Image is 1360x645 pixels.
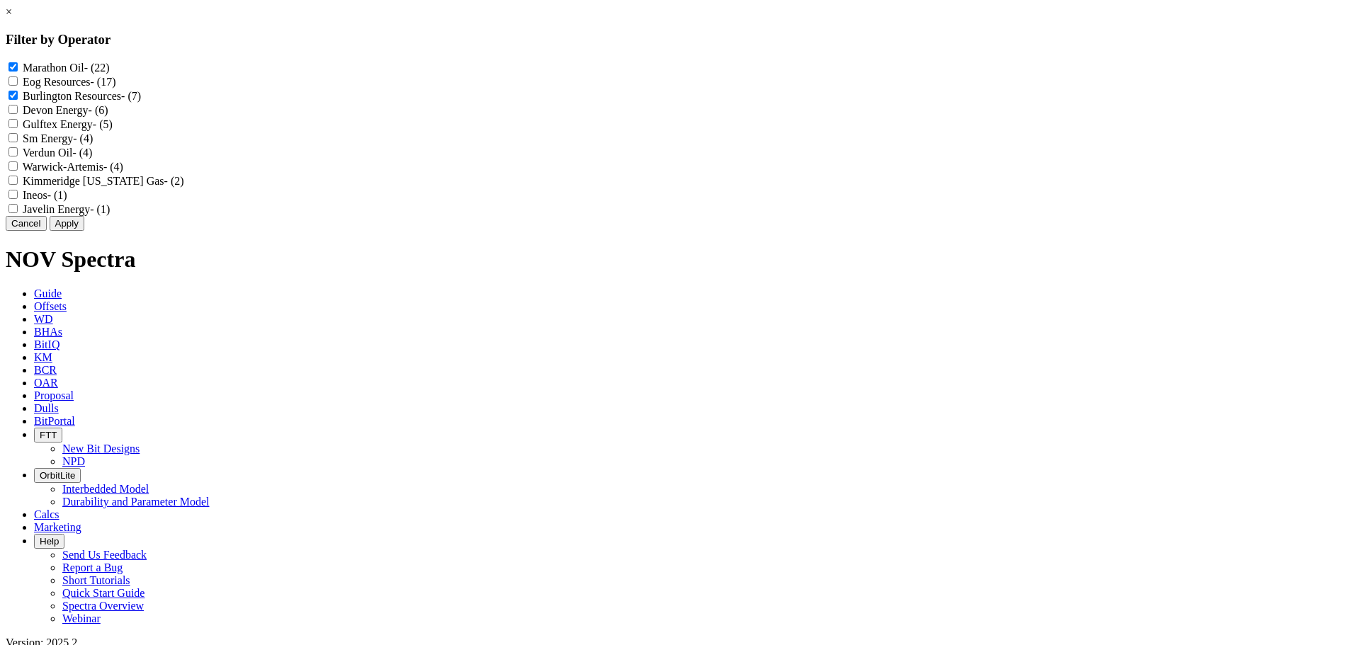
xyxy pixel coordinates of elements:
[34,287,62,299] span: Guide
[62,549,147,561] a: Send Us Feedback
[23,62,110,74] label: Marathon Oil
[34,351,52,363] span: KM
[72,147,92,159] span: - (4)
[23,76,116,88] label: Eog Resources
[34,389,74,401] span: Proposal
[34,300,67,312] span: Offsets
[34,364,57,376] span: BCR
[34,402,59,414] span: Dulls
[34,521,81,533] span: Marketing
[34,326,62,338] span: BHAs
[6,6,12,18] a: ×
[62,612,101,624] a: Webinar
[62,600,144,612] a: Spectra Overview
[93,118,113,130] span: - (5)
[73,132,93,144] span: - (4)
[23,104,108,116] label: Devon Energy
[62,455,85,467] a: NPD
[23,175,184,187] label: Kimmeridge [US_STATE] Gas
[62,561,123,573] a: Report a Bug
[34,377,58,389] span: OAR
[23,161,123,173] label: Warwick-Artemis
[121,90,141,102] span: - (7)
[103,161,123,173] span: - (4)
[34,338,59,350] span: BitIQ
[23,203,110,215] label: Javelin Energy
[84,62,110,74] span: - (22)
[6,246,1354,273] h1: NOV Spectra
[6,216,47,231] button: Cancel
[34,415,75,427] span: BitPortal
[40,470,75,481] span: OrbitLite
[23,118,113,130] label: Gulftex Energy
[23,189,67,201] label: Ineos
[34,313,53,325] span: WD
[50,216,84,231] button: Apply
[40,430,57,440] span: FTT
[90,203,110,215] span: - (1)
[47,189,67,201] span: - (1)
[62,443,140,455] a: New Bit Designs
[62,574,130,586] a: Short Tutorials
[62,587,144,599] a: Quick Start Guide
[23,132,93,144] label: Sm Energy
[62,483,149,495] a: Interbedded Model
[6,32,1354,47] h3: Filter by Operator
[164,175,184,187] span: - (2)
[23,90,141,102] label: Burlington Resources
[91,76,116,88] span: - (17)
[34,508,59,520] span: Calcs
[23,147,93,159] label: Verdun Oil
[89,104,108,116] span: - (6)
[62,496,210,508] a: Durability and Parameter Model
[40,536,59,547] span: Help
